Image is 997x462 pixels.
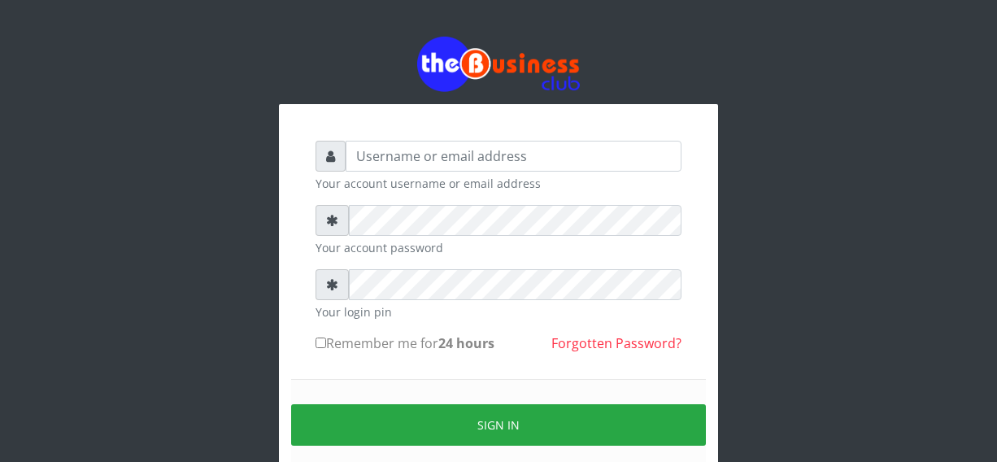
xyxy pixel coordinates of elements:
[291,404,706,446] button: Sign in
[551,334,681,352] a: Forgotten Password?
[316,175,681,192] small: Your account username or email address
[316,333,494,353] label: Remember me for
[316,303,681,320] small: Your login pin
[346,141,681,172] input: Username or email address
[316,338,326,348] input: Remember me for24 hours
[316,239,681,256] small: Your account password
[438,334,494,352] b: 24 hours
